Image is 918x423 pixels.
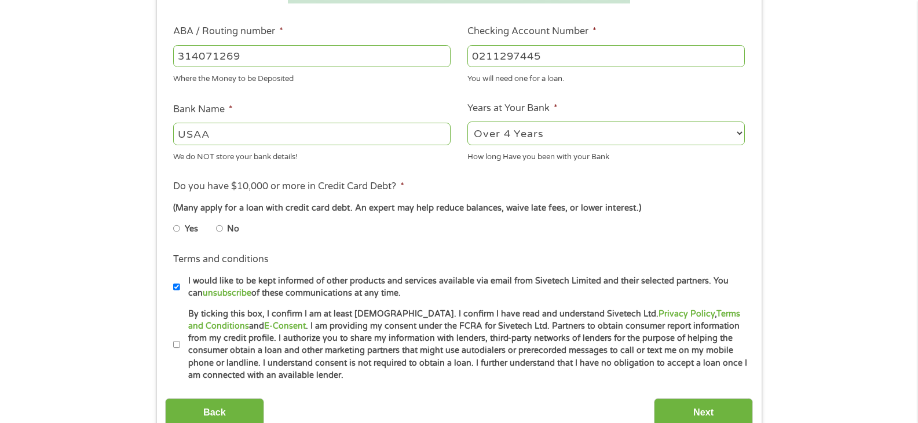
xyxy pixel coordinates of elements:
[173,104,233,116] label: Bank Name
[467,25,597,38] label: Checking Account Number
[467,147,745,163] div: How long Have you been with your Bank
[185,223,198,236] label: Yes
[264,321,306,331] a: E-Consent
[203,288,251,298] a: unsubscribe
[173,253,269,266] label: Terms and conditions
[173,45,451,67] input: 263177916
[467,45,745,67] input: 345634636
[173,202,744,215] div: (Many apply for a loan with credit card debt. An expert may help reduce balances, waive late fees...
[188,309,740,331] a: Terms and Conditions
[227,223,239,236] label: No
[173,147,451,163] div: We do NOT store your bank details!
[173,69,451,85] div: Where the Money to be Deposited
[467,69,745,85] div: You will need one for a loan.
[467,102,558,115] label: Years at Your Bank
[173,181,404,193] label: Do you have $10,000 or more in Credit Card Debt?
[180,308,748,382] label: By ticking this box, I confirm I am at least [DEMOGRAPHIC_DATA]. I confirm I have read and unders...
[173,25,283,38] label: ABA / Routing number
[659,309,715,319] a: Privacy Policy
[180,275,748,300] label: I would like to be kept informed of other products and services available via email from Sivetech...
